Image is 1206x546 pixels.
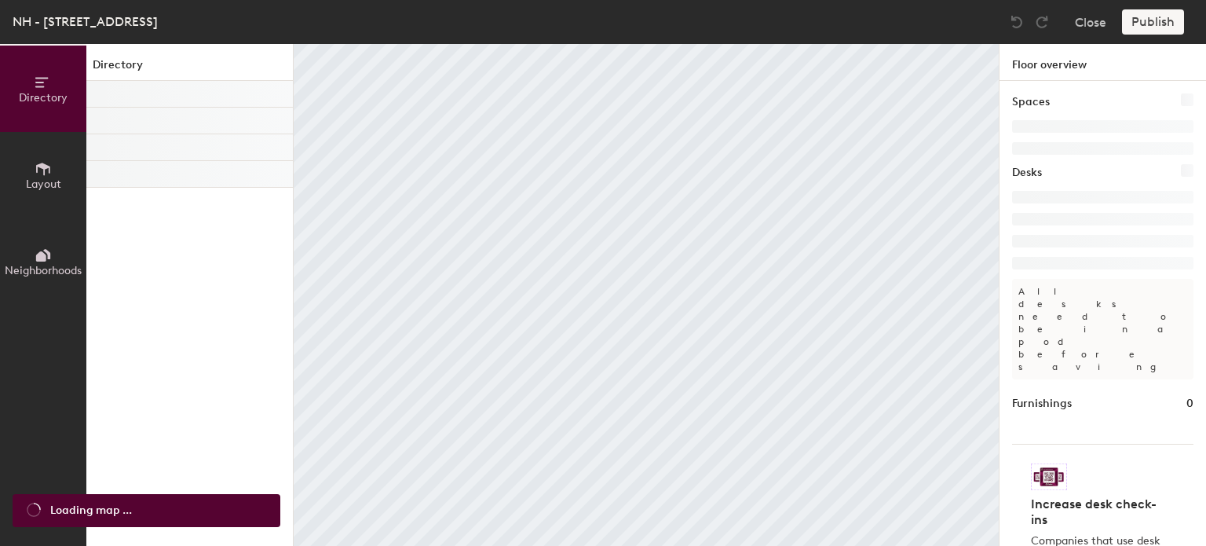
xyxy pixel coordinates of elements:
h4: Increase desk check-ins [1031,497,1165,528]
p: All desks need to be in a pod before saving [1012,279,1193,379]
span: Directory [19,91,68,104]
img: Undo [1009,14,1025,30]
span: Loading map ... [50,502,132,519]
div: NH - [STREET_ADDRESS] [13,12,158,31]
img: Redo [1034,14,1050,30]
canvas: Map [294,44,999,546]
button: Close [1075,9,1106,35]
h1: Directory [86,57,293,81]
h1: Furnishings [1012,395,1072,412]
span: Neighborhoods [5,264,82,277]
h1: Floor overview [1000,44,1206,81]
span: Layout [26,178,61,191]
img: Sticker logo [1031,464,1067,490]
h1: Desks [1012,164,1042,181]
h1: Spaces [1012,93,1050,111]
h1: 0 [1186,395,1193,412]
